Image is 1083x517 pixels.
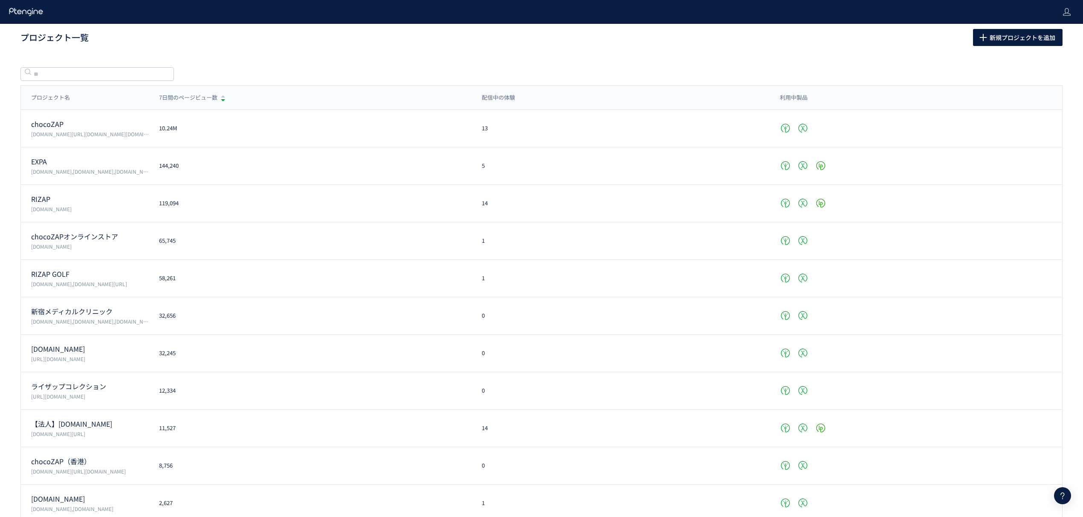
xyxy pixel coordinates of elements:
[149,237,472,245] div: 65,745
[31,280,149,287] p: www.rizap-golf.jp,rizap-golf.ns-test.work/lp/3anniversary-cp/
[472,424,769,432] div: 14
[472,199,769,207] div: 14
[472,274,769,282] div: 1
[31,457,149,466] p: chocoZAP（香港）
[149,499,472,507] div: 2,627
[973,29,1063,46] button: 新規プロジェクトを追加
[31,194,149,204] p: RIZAP
[31,232,149,241] p: chocoZAPオンラインストア
[31,393,149,400] p: https://shop.rizap.jp/
[31,243,149,250] p: chocozap.shop
[149,162,472,170] div: 144,240
[31,119,149,129] p: chocoZAP
[31,94,70,102] span: プロジェクト名
[31,468,149,475] p: chocozap-hk.com/,chocozaphk.gymmasteronline.com/
[31,168,149,175] p: vivana.jp,expa-official.jp,reserve-expa.jp
[472,124,769,132] div: 13
[149,124,472,132] div: 10.24M
[31,344,149,354] p: medical.chocozap.jp
[31,307,149,316] p: 新宿メディカルクリニック
[31,430,149,437] p: www.rizap.jp/lp/corp/healthseminar/
[472,162,769,170] div: 5
[149,424,472,432] div: 11,527
[472,387,769,395] div: 0
[472,349,769,357] div: 0
[31,419,149,429] p: 【法人】rizap.jp
[472,499,769,507] div: 1
[31,382,149,391] p: ライザップコレクション
[20,32,954,44] h1: プロジェクト一覧
[149,199,472,207] div: 119,094
[780,94,808,102] span: 利用中製品
[31,355,149,362] p: https://medical.chocozap.jp
[472,312,769,320] div: 0
[159,94,217,102] span: 7日間のページビュー数
[149,462,472,470] div: 8,756
[31,505,149,512] p: www.rizap-english.jp,blackboard60s.com
[149,387,472,395] div: 12,334
[31,318,149,325] p: shinjuku3chome-medical.jp,shinjuku3-mc.reserve.ne.jp,www.shinjukumc.com/,shinjukumc.net/,smc-glp1...
[31,269,149,279] p: RIZAP GOLF
[31,157,149,167] p: EXPA
[31,205,149,213] p: www.rizap.jp
[472,462,769,470] div: 0
[149,349,472,357] div: 32,245
[149,274,472,282] div: 58,261
[482,94,515,102] span: 配信中の体験
[990,29,1055,46] span: 新規プロジェクトを追加
[149,312,472,320] div: 32,656
[472,237,769,245] div: 1
[31,494,149,504] p: rizap-english.jp
[31,130,149,138] p: chocozap.jp/,zap-id.jp/,web.my-zap.jp/,liff.campaign.chocozap.sumiyoku.jp/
